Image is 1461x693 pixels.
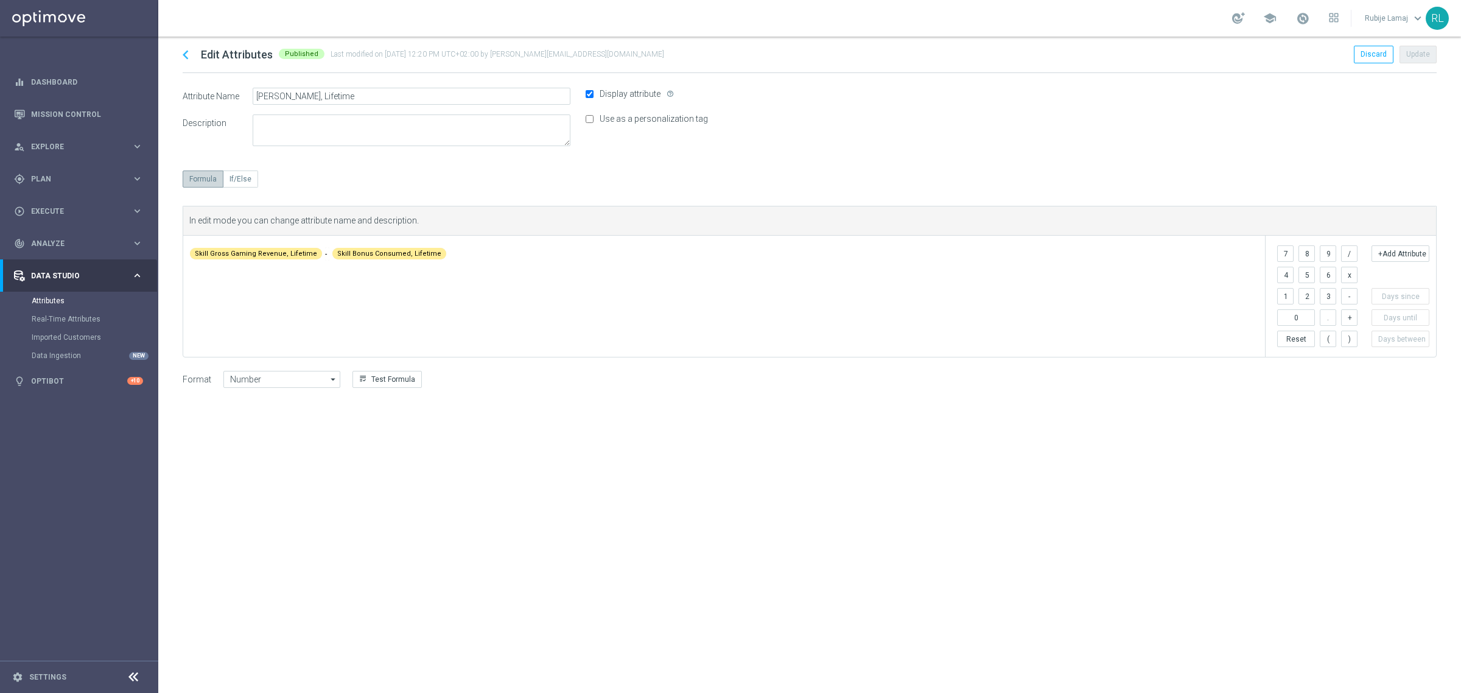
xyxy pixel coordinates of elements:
a: Rubije Lamajkeyboard_arrow_down [1364,9,1426,27]
i: keyboard_arrow_right [131,270,143,281]
button: Update [1400,46,1437,63]
button: 7 [1277,245,1294,262]
p: Edit Attributes [201,49,273,60]
i: help_outline [667,90,674,97]
button: / [1341,245,1358,262]
div: Imported Customers [32,328,157,346]
div: Data Studio [14,270,131,281]
tag: Skill Bonus Consumed, Lifetime [332,248,446,259]
div: Mission Control [14,98,143,130]
a: Dashboard [31,66,143,98]
button: Days until [1372,309,1429,326]
button: x [1341,267,1358,283]
span: Plan [31,175,131,183]
a: Optibot [31,365,127,397]
i: equalizer [14,77,25,88]
div: Execute [14,206,131,217]
p: Attribute Name [183,91,253,102]
button: track_changes Analyze keyboard_arrow_right [13,239,144,248]
button: 0 [1277,309,1315,326]
div: Data Studio keyboard_arrow_right [13,271,144,281]
button: . [1320,309,1336,326]
i: gps_fixed [14,174,25,185]
a: Attributes [32,296,127,306]
div: Explore [14,141,131,152]
i: track_changes [14,238,25,249]
span: Skill Bonus Consumed, Lifetime [337,249,441,258]
div: Optibot [14,365,143,397]
button: 8 [1298,245,1315,262]
button: 1 [1277,288,1294,304]
tag: - [325,247,329,261]
button: person_search Explore keyboard_arrow_right [13,142,144,152]
button: + [1341,309,1358,326]
span: Skill Gross Gaming Revenue, Lifetime [195,249,317,258]
button: Days between [1372,331,1429,347]
button: 2 [1298,288,1315,304]
span: Explore [31,143,131,150]
div: Attributes [32,292,157,310]
a: Data Ingestion [32,351,127,361]
i: lightbulb [14,376,25,387]
button: - [1341,288,1358,304]
span: Execute [31,208,131,215]
button: 6 [1320,267,1336,283]
input: Select [223,371,340,388]
span: Format [183,375,211,385]
button: Test Formula [352,371,422,388]
button: 9 [1320,245,1336,262]
div: NEW [129,352,149,360]
button: play_circle_outline Execute keyboard_arrow_right [13,206,144,216]
button: Discard [1354,46,1393,63]
div: Dashboard [14,66,143,98]
button: 5 [1298,267,1315,283]
button: ) [1341,331,1358,347]
div: Published [279,49,324,59]
i: person_search [14,141,25,152]
a: Imported Customers [32,332,127,342]
label: Display attribute [600,89,660,99]
i: chevron_left [177,46,195,64]
div: Data Ingestion [32,346,157,365]
i: arrow_drop_down [328,371,340,387]
tag: Skill Gross Gaming Revenue, Lifetime [190,248,322,259]
button: lightbulb Optibot +10 [13,376,144,386]
a: Settings [29,674,66,681]
button: equalizer Dashboard [13,77,144,87]
button: Days since [1372,288,1429,304]
button: Reset [1277,331,1315,347]
i: settings [12,672,23,683]
button: 4 [1277,267,1294,283]
a: Mission Control [31,98,143,130]
span: Analyze [31,240,131,247]
div: Plan [14,174,131,185]
i: keyboard_arrow_right [131,141,143,152]
i: play_circle_outline [14,206,25,217]
label: Use as a personalization tag [600,114,708,124]
div: Real-Time Attributes [32,310,157,328]
i: keyboard_arrow_right [131,205,143,217]
div: Analyze [14,238,131,249]
button: +Add Attribute [1372,245,1429,262]
button: gps_fixed Plan keyboard_arrow_right [13,174,144,184]
button: Mission Control [13,110,144,119]
span: keyboard_arrow_down [1411,12,1424,25]
i: keyboard_arrow_right [131,173,143,185]
div: RL [1426,7,1449,30]
p: Description [183,118,253,128]
label: Last modified on [DATE] 12:20 PM UTC+02:00 by [PERSON_NAME][EMAIL_ADDRESS][DOMAIN_NAME] [331,46,664,60]
span: In edit mode you can change attribute name and description. [189,216,419,226]
button: ( [1320,331,1336,347]
i: keyboard_arrow_right [131,237,143,249]
div: +10 [127,377,143,385]
tags: ​ [189,241,1265,262]
a: Real-Time Attributes [32,314,127,324]
span: school [1263,12,1277,25]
